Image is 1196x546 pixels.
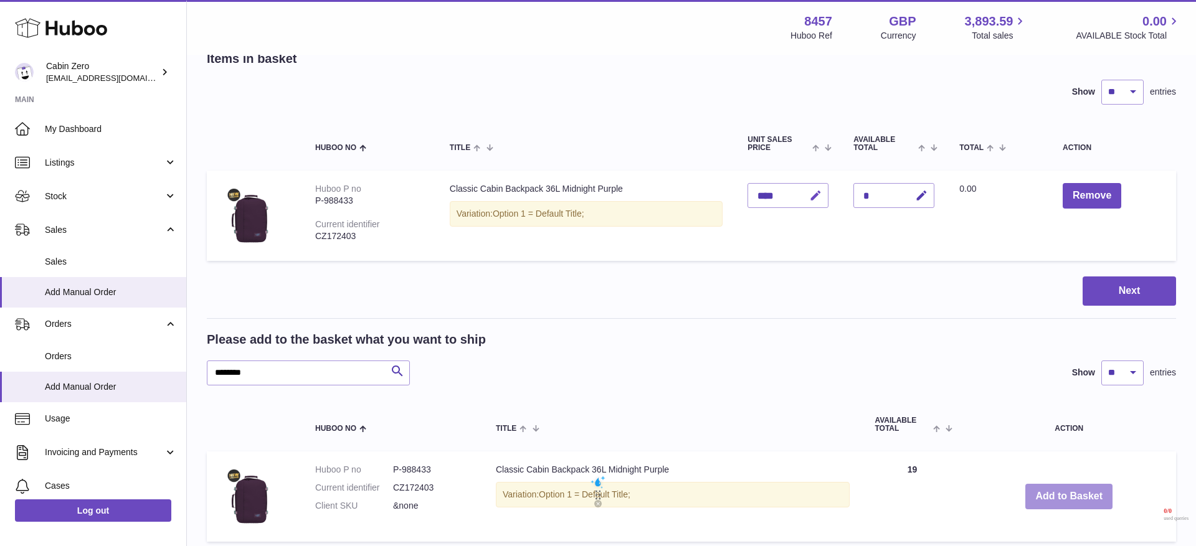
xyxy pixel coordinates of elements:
span: My Dashboard [45,123,177,135]
img: Classic Cabin Backpack 36L Midnight Purple [219,183,282,245]
span: Title [450,144,470,152]
span: Total sales [972,30,1027,42]
dd: CZ172403 [393,482,471,494]
span: Option 1 = Default Title; [539,489,630,499]
div: CZ172403 [315,230,425,242]
div: Variation: [450,201,723,227]
span: entries [1150,367,1176,379]
td: Classic Cabin Backpack 36L Midnight Purple [437,171,735,261]
div: Huboo P no [315,184,361,194]
button: Next [1083,276,1176,306]
label: Show [1072,367,1095,379]
span: Listings [45,157,164,169]
div: Cabin Zero [46,60,158,84]
span: Orders [45,318,164,330]
a: 3,893.59 Total sales [965,13,1028,42]
h2: Items in basket [207,50,297,67]
span: entries [1150,86,1176,98]
div: Current identifier [315,219,380,229]
span: Huboo no [315,425,356,433]
span: AVAILABLE Total [875,417,930,433]
span: AVAILABLE Stock Total [1076,30,1181,42]
span: Invoicing and Payments [45,446,164,458]
a: 0.00 AVAILABLE Stock Total [1076,13,1181,42]
span: Add Manual Order [45,381,177,393]
span: Usage [45,413,177,425]
button: Remove [1063,183,1121,209]
dt: Huboo P no [315,464,393,476]
span: Option 1 = Default Title; [493,209,584,219]
h2: Please add to the basket what you want to ship [207,331,486,348]
span: 3,893.59 [965,13,1013,30]
span: Cases [45,480,177,492]
span: Title [496,425,516,433]
strong: GBP [889,13,916,30]
span: Sales [45,224,164,236]
div: Huboo Ref [790,30,832,42]
span: used queries [1164,515,1189,522]
dt: Current identifier [315,482,393,494]
span: 0.00 [959,184,976,194]
strong: 8457 [804,13,832,30]
div: Action [1063,144,1164,152]
dd: P-988433 [393,464,471,476]
span: Sales [45,256,177,268]
span: AVAILABLE Total [853,136,915,152]
img: huboo@cabinzero.com [15,63,34,82]
span: Unit Sales Price [747,136,809,152]
span: Total [959,144,984,152]
a: Log out [15,499,171,522]
div: P-988433 [315,195,425,207]
td: 19 [862,451,962,542]
span: 0 / 0 [1164,507,1189,515]
label: Show [1072,86,1095,98]
dt: Client SKU [315,500,393,512]
span: Stock [45,191,164,202]
span: Huboo no [315,144,356,152]
div: Variation: [496,482,850,507]
span: [EMAIL_ADDRESS][DOMAIN_NAME] [46,73,183,83]
span: 0.00 [1142,13,1167,30]
dd: &none [393,500,471,512]
span: Orders [45,351,177,362]
th: Action [962,404,1176,445]
button: Add to Basket [1025,484,1113,509]
img: Classic Cabin Backpack 36L Midnight Purple [219,464,282,526]
span: Add Manual Order [45,286,177,298]
div: Currency [881,30,916,42]
td: Classic Cabin Backpack 36L Midnight Purple [483,451,862,542]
